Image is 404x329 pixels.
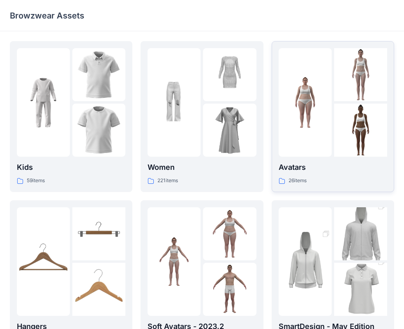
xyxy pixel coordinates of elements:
img: folder 2 [72,207,125,260]
img: folder 1 [279,76,332,129]
img: folder 3 [72,263,125,316]
img: folder 2 [334,48,387,101]
p: Avatars [279,162,387,173]
p: Kids [17,162,125,173]
p: 26 items [289,176,307,185]
img: folder 3 [203,263,256,316]
img: folder 1 [279,222,332,301]
img: folder 1 [148,235,201,288]
p: 221 items [157,176,178,185]
p: Browzwear Assets [10,10,84,21]
p: Women [148,162,256,173]
img: folder 2 [72,48,125,101]
img: folder 2 [203,207,256,260]
img: folder 3 [334,104,387,157]
img: folder 2 [203,48,256,101]
img: folder 3 [203,104,256,157]
p: 59 items [27,176,45,185]
img: folder 1 [17,76,70,129]
img: folder 1 [148,76,201,129]
img: folder 2 [334,194,387,274]
a: folder 1folder 2folder 3Women221items [141,41,263,192]
img: folder 3 [72,104,125,157]
img: folder 1 [17,235,70,288]
a: folder 1folder 2folder 3Kids59items [10,41,132,192]
a: folder 1folder 2folder 3Avatars26items [272,41,394,192]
